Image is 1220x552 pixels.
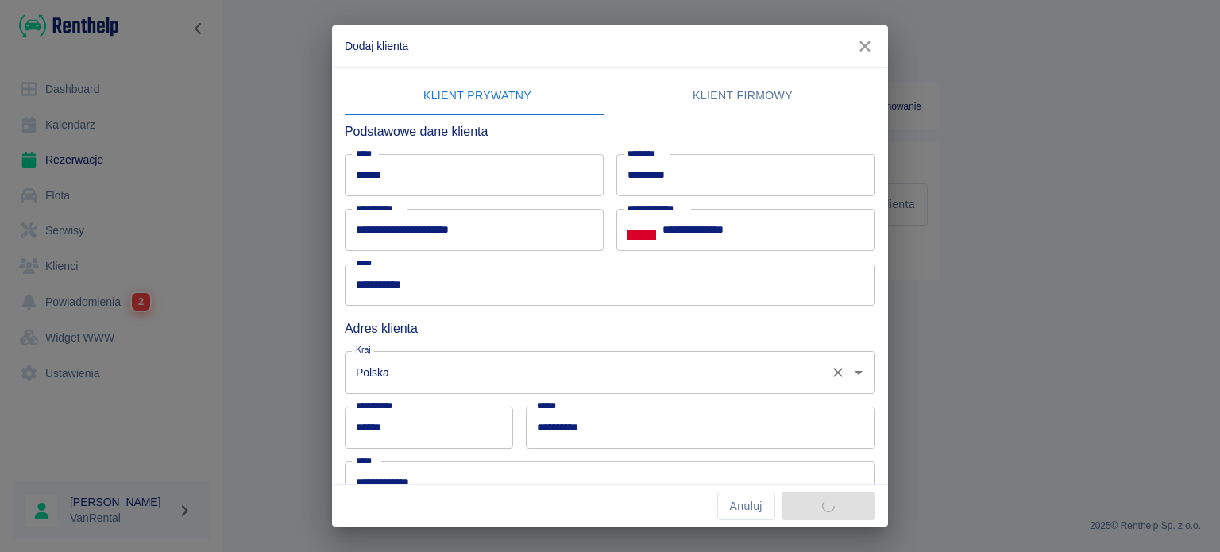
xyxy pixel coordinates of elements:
[627,218,656,242] button: Select country
[345,77,610,115] button: Klient prywatny
[717,492,775,521] button: Anuluj
[345,318,875,338] h6: Adres klienta
[332,25,888,67] h2: Dodaj klienta
[345,122,875,141] h6: Podstawowe dane klienta
[847,361,870,384] button: Otwórz
[827,361,849,384] button: Wyczyść
[345,77,875,115] div: lab API tabs example
[356,344,371,356] label: Kraj
[610,77,875,115] button: Klient firmowy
